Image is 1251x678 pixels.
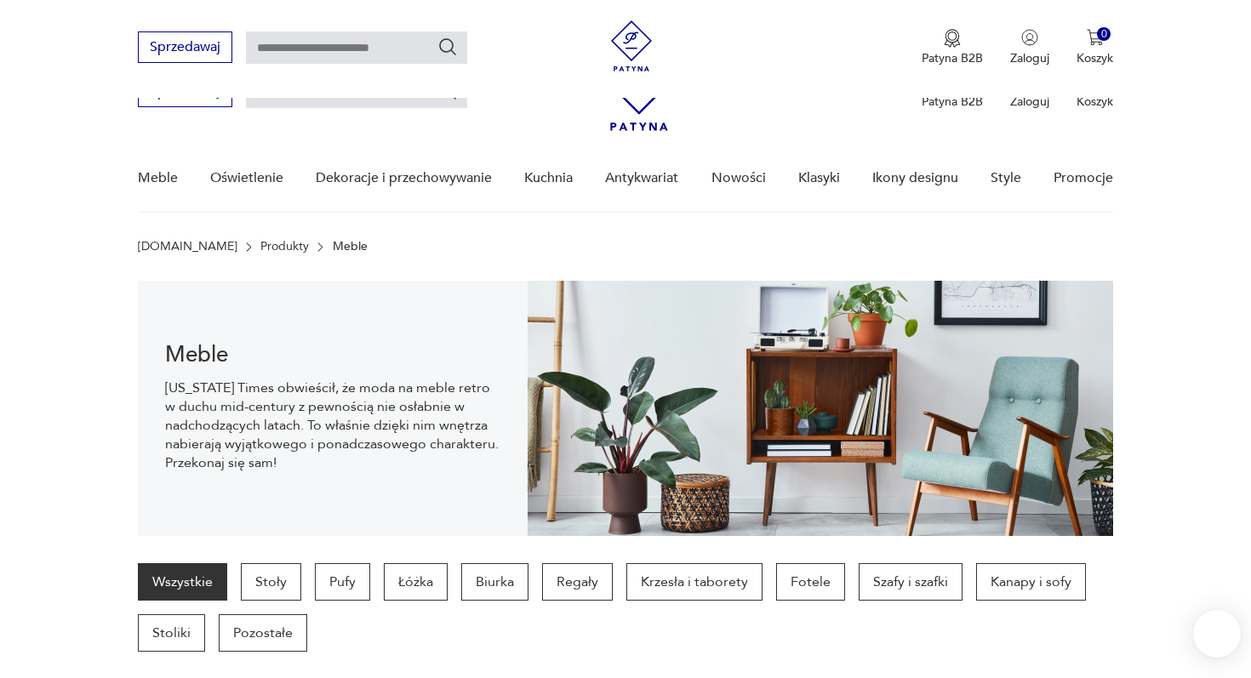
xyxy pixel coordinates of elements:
[1077,50,1113,66] p: Koszyk
[260,240,309,254] a: Produkty
[922,94,983,110] p: Patyna B2B
[528,281,1113,536] img: Meble
[1097,27,1111,42] div: 0
[922,29,983,66] button: Patyna B2B
[165,345,501,365] h1: Meble
[1077,29,1113,66] button: 0Koszyk
[922,50,983,66] p: Patyna B2B
[241,563,301,601] a: Stoły
[859,563,963,601] a: Szafy i szafki
[138,240,237,254] a: [DOMAIN_NAME]
[138,31,232,63] button: Sprzedawaj
[542,563,613,601] a: Regały
[1010,94,1049,110] p: Zaloguj
[976,563,1086,601] a: Kanapy i sofy
[1021,29,1038,46] img: Ikonka użytkownika
[333,240,368,254] p: Meble
[138,43,232,54] a: Sprzedawaj
[606,20,657,71] img: Patyna - sklep z meblami i dekoracjami vintage
[922,29,983,66] a: Ikona medaluPatyna B2B
[138,87,232,99] a: Sprzedawaj
[872,145,958,211] a: Ikony designu
[776,563,845,601] a: Fotele
[219,614,307,652] a: Pozostałe
[605,145,678,211] a: Antykwariat
[138,563,227,601] a: Wszystkie
[944,29,961,48] img: Ikona medalu
[711,145,766,211] a: Nowości
[138,614,205,652] a: Stoliki
[315,563,370,601] a: Pufy
[437,37,458,57] button: Szukaj
[626,563,763,601] a: Krzesła i taborety
[1087,29,1104,46] img: Ikona koszyka
[210,145,283,211] a: Oświetlenie
[1054,145,1113,211] a: Promocje
[991,145,1021,211] a: Style
[1010,50,1049,66] p: Zaloguj
[1077,94,1113,110] p: Koszyk
[461,563,528,601] a: Biurka
[384,563,448,601] a: Łóżka
[798,145,840,211] a: Klasyki
[1193,610,1241,658] iframe: Smartsupp widget button
[165,379,501,472] p: [US_STATE] Times obwieścił, że moda na meble retro w duchu mid-century z pewnością nie osłabnie w...
[524,145,573,211] a: Kuchnia
[1010,29,1049,66] button: Zaloguj
[138,145,178,211] a: Meble
[316,145,492,211] a: Dekoracje i przechowywanie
